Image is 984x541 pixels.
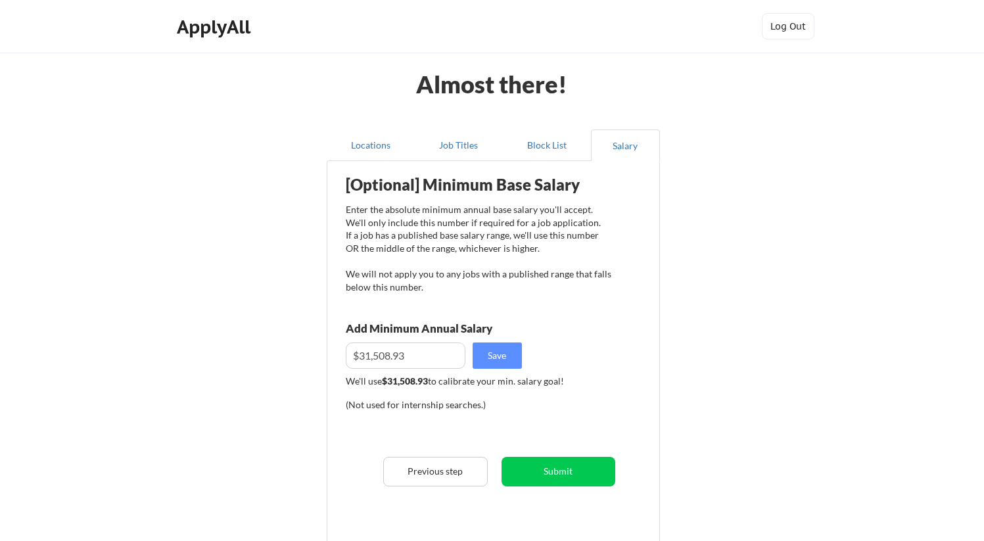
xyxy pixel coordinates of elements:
[400,72,583,96] div: Almost there!
[346,323,551,334] div: Add Minimum Annual Salary
[177,16,254,38] div: ApplyAll
[591,129,660,161] button: Salary
[382,375,428,387] strong: $31,508.93
[346,342,465,369] input: E.g. $100,000
[346,203,611,293] div: Enter the absolute minimum annual base salary you'll accept. We'll only include this number if re...
[473,342,522,369] button: Save
[762,13,814,39] button: Log Out
[346,375,611,388] div: We'll use to calibrate your min. salary goal!
[503,129,591,161] button: Block List
[346,177,611,193] div: [Optional] Minimum Base Salary
[383,457,488,486] button: Previous step
[502,457,615,486] button: Submit
[415,129,503,161] button: Job Titles
[346,398,524,412] div: (Not used for internship searches.)
[327,129,415,161] button: Locations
